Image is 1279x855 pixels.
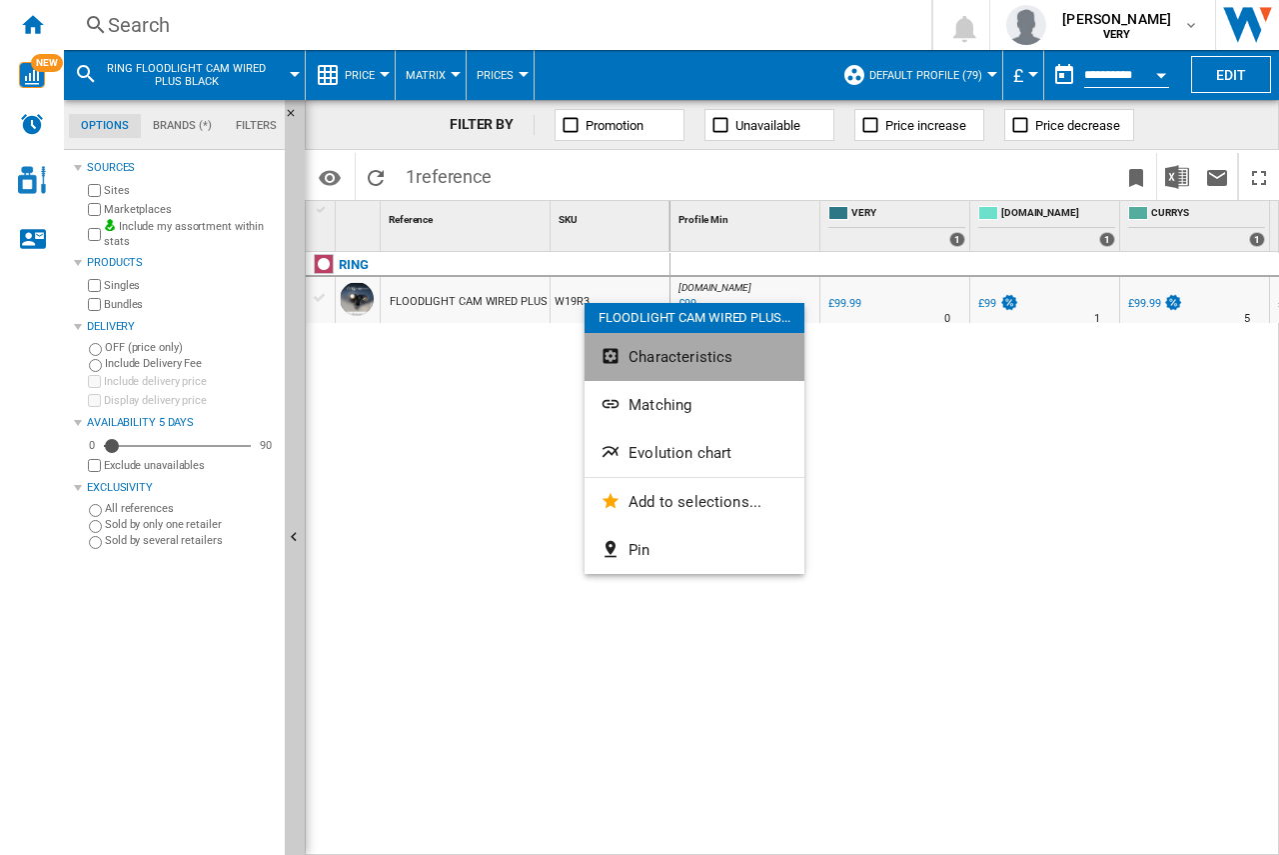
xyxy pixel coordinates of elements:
button: Pin... [585,526,804,574]
span: Matching [629,396,691,414]
button: Add to selections... [585,478,804,526]
button: Matching [585,381,804,429]
div: FLOODLIGHT CAM WIRED PLUS... [585,303,804,333]
span: Pin [629,541,649,559]
button: Evolution chart [585,429,804,477]
span: Add to selections... [629,493,761,511]
span: Characteristics [629,348,732,366]
span: Evolution chart [629,444,731,462]
button: Characteristics [585,333,804,381]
